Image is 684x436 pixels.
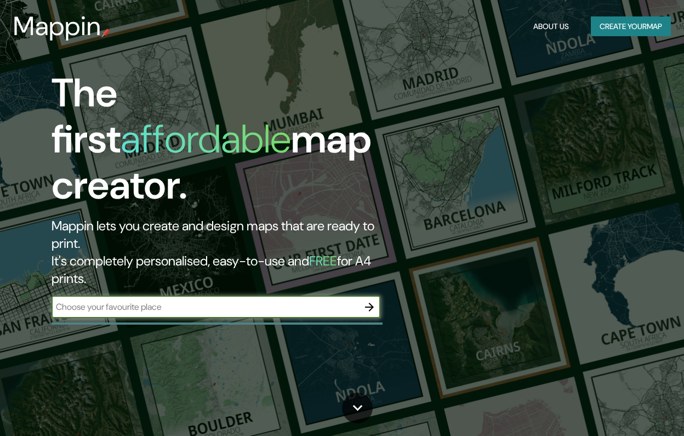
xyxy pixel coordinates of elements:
h2: Mappin lets you create and design maps that are ready to print. It's completely personalised, eas... [52,217,394,287]
img: mappin-pin [101,29,110,37]
h5: FREE [309,252,337,269]
h3: Mappin [13,11,101,42]
h1: The first map creator. [52,70,394,217]
button: Create yourmap [591,16,671,37]
button: About Us [529,16,573,37]
h1: affordable [121,114,291,165]
input: Choose your favourite place [52,301,358,313]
